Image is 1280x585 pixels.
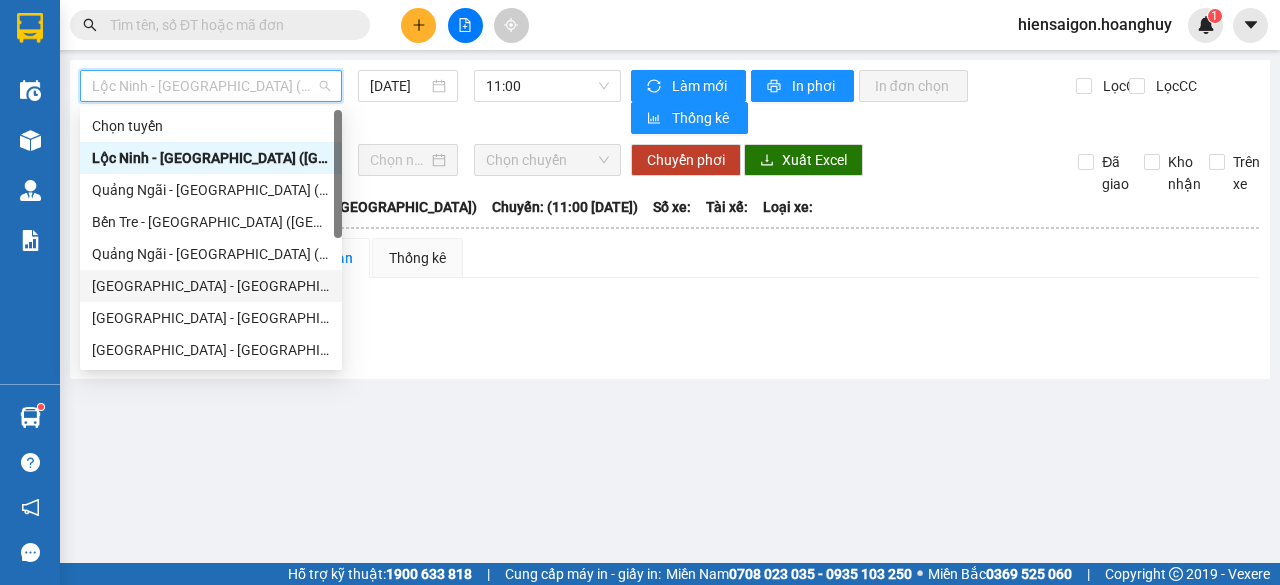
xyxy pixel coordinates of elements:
input: Chọn ngày [370,149,428,171]
span: Loại xe: [763,196,813,218]
span: Thống kê [672,107,732,129]
span: | [487,563,490,585]
strong: 0708 023 035 - 0935 103 250 [729,566,912,582]
button: Chuyển phơi [631,144,741,176]
div: Chọn tuyến [80,110,342,142]
div: Bến Tre - [GEOGRAPHIC_DATA] ([GEOGRAPHIC_DATA]) [92,211,330,233]
span: question-circle [21,453,40,472]
button: printerIn phơi [751,70,854,102]
div: Chọn tuyến [92,115,330,137]
span: file-add [458,18,472,32]
sup: 1 [1208,9,1222,23]
span: In phơi [792,75,838,97]
img: logo-vxr [17,13,43,43]
span: notification [21,498,40,517]
div: Quảng Ngãi - Bến Tre (Hàng Hoá) [80,238,342,270]
span: Kho nhận [1160,151,1209,195]
strong: 1900 633 818 [386,566,472,582]
strong: 0369 525 060 [986,566,1072,582]
span: Lộc Ninh - Quảng Ngãi (Hàng Hóa) [92,71,330,101]
span: Làm mới [672,75,730,97]
span: Hỗ trợ kỹ thuật: [288,563,472,585]
button: bar-chartThống kê [631,102,748,134]
span: | [1087,563,1090,585]
span: Chọn chuyến [486,145,608,175]
span: Trên xe [1225,151,1268,195]
span: 11:00 [486,71,608,101]
img: solution-icon [20,230,41,251]
button: aim [494,8,529,43]
span: Số xe: [653,196,691,218]
button: syncLàm mới [631,70,746,102]
div: Quảng Ngãi - Lộc Ninh (Hàng Hóa) [80,302,342,334]
span: copyright [1169,567,1183,581]
sup: 1 [38,404,44,410]
span: Lọc CC [1148,75,1200,97]
div: Quảng Ngãi - Tây Ninh (Hàng Hoá) [80,334,342,366]
div: [GEOGRAPHIC_DATA] - [GEOGRAPHIC_DATA] ([GEOGRAPHIC_DATA]) [92,307,330,329]
span: hiensaigon.hoanghuy [1002,12,1188,37]
div: Thống kê [389,247,446,269]
div: Quảng Ngãi - [GEOGRAPHIC_DATA] ([GEOGRAPHIC_DATA]) [92,179,330,201]
span: aim [504,18,518,32]
span: Cung cấp máy in - giấy in: [505,563,661,585]
span: plus [412,18,426,32]
button: file-add [448,8,483,43]
span: printer [767,79,784,95]
input: Tìm tên, số ĐT hoặc mã đơn [110,14,346,36]
span: Lọc CR [1095,75,1147,97]
img: warehouse-icon [20,130,41,151]
span: sync [647,79,664,95]
span: 1 [1211,9,1218,23]
button: In đơn chọn [859,70,968,102]
span: Miền Nam [666,563,912,585]
div: Sài Gòn - Quảng Ngãi (Hàng Hoá) [80,270,342,302]
img: warehouse-icon [20,80,41,101]
div: Quảng Ngãi - [GEOGRAPHIC_DATA] ([GEOGRAPHIC_DATA]) [92,243,330,265]
img: warehouse-icon [20,180,41,201]
span: Miền Bắc [928,563,1072,585]
div: Lộc Ninh - [GEOGRAPHIC_DATA] ([GEOGRAPHIC_DATA]) [92,147,330,169]
input: 12/09/2025 [370,75,428,97]
img: warehouse-icon [20,407,41,428]
button: plus [401,8,436,43]
span: Tài xế: [706,196,748,218]
span: Đã giao [1094,151,1137,195]
div: Lộc Ninh - Quảng Ngãi (Hàng Hóa) [80,142,342,174]
img: icon-new-feature [1197,16,1215,34]
span: message [21,543,40,562]
button: caret-down [1233,8,1268,43]
span: caret-down [1242,16,1260,34]
div: Bến Tre - Quảng Ngãi (Hàng Hoá) [80,206,342,238]
div: [GEOGRAPHIC_DATA] - [GEOGRAPHIC_DATA] ([GEOGRAPHIC_DATA]) [92,339,330,361]
div: Quảng Ngãi - Sài Gòn (Hàng Hoá) [80,174,342,206]
span: search [83,18,97,32]
span: ⚪️ [917,570,923,578]
button: downloadXuất Excel [744,144,863,176]
span: bar-chart [647,111,664,127]
span: Chuyến: (11:00 [DATE]) [492,196,638,218]
div: [GEOGRAPHIC_DATA] - [GEOGRAPHIC_DATA] ([GEOGRAPHIC_DATA]) [92,275,330,297]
